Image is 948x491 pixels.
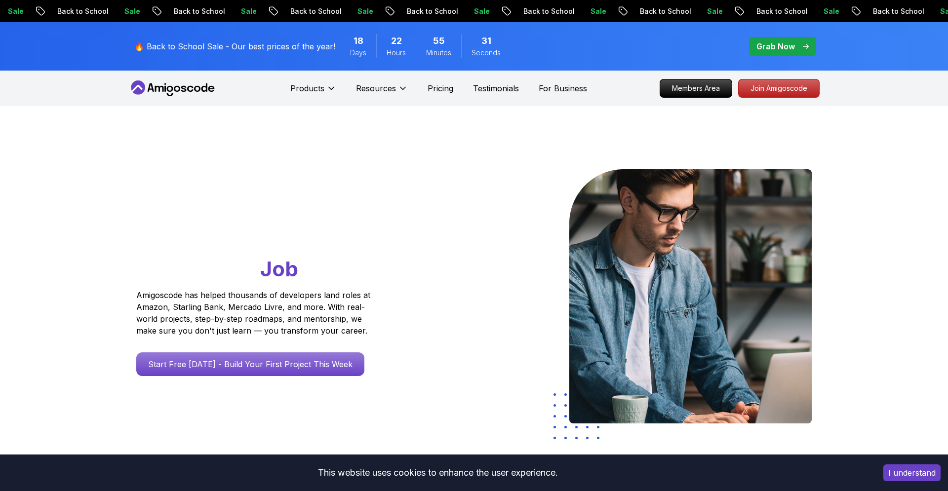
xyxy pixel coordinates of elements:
[349,6,380,16] p: Sale
[426,48,451,58] span: Minutes
[739,79,819,97] p: Join Amigoscode
[290,82,324,94] p: Products
[883,464,941,481] button: Accept cookies
[232,6,264,16] p: Sale
[7,462,869,484] div: This website uses cookies to enhance the user experience.
[465,6,497,16] p: Sale
[136,169,408,283] h1: Go From Learning to Hired: Master Java, Spring Boot & Cloud Skills That Get You the
[756,40,795,52] p: Grab Now
[165,6,232,16] p: Back to School
[391,34,402,48] span: 22 Hours
[136,289,373,337] p: Amigoscode has helped thousands of developers land roles at Amazon, Starling Bank, Mercado Livre,...
[356,82,408,102] button: Resources
[350,48,366,58] span: Days
[514,6,582,16] p: Back to School
[815,6,846,16] p: Sale
[472,48,501,58] span: Seconds
[354,34,363,48] span: 18 Days
[539,82,587,94] a: For Business
[116,6,147,16] p: Sale
[748,6,815,16] p: Back to School
[387,48,406,58] span: Hours
[582,6,613,16] p: Sale
[698,6,730,16] p: Sale
[569,169,812,423] img: hero
[281,6,349,16] p: Back to School
[290,82,336,102] button: Products
[660,79,732,97] p: Members Area
[433,34,445,48] span: 55 Minutes
[260,256,298,281] span: Job
[738,79,820,98] a: Join Amigoscode
[136,352,364,376] a: Start Free [DATE] - Build Your First Project This Week
[631,6,698,16] p: Back to School
[473,82,519,94] a: Testimonials
[481,34,491,48] span: 31 Seconds
[864,6,931,16] p: Back to School
[48,6,116,16] p: Back to School
[134,40,335,52] p: 🔥 Back to School Sale - Our best prices of the year!
[428,82,453,94] a: Pricing
[660,79,732,98] a: Members Area
[356,82,396,94] p: Resources
[398,6,465,16] p: Back to School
